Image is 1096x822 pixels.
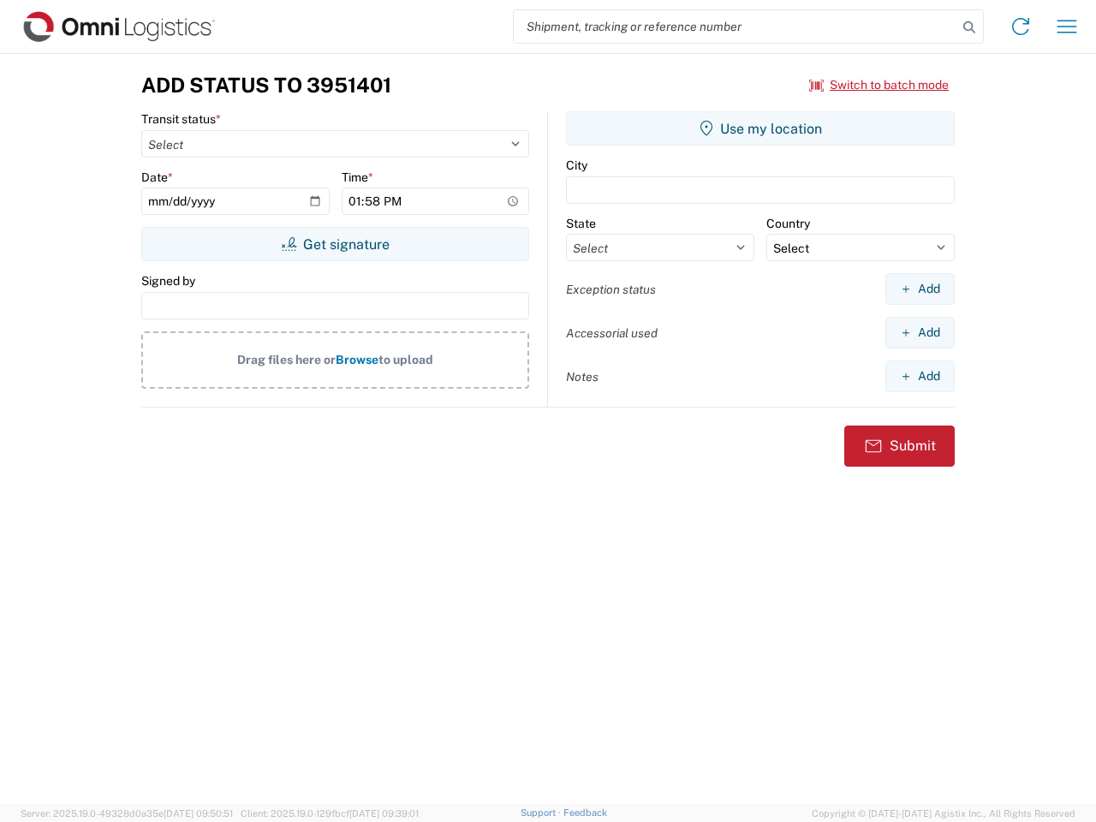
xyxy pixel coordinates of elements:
[141,273,195,289] label: Signed by
[349,808,419,819] span: [DATE] 09:39:01
[514,10,957,43] input: Shipment, tracking or reference number
[766,216,810,231] label: Country
[241,808,419,819] span: Client: 2025.19.0-129fbcf
[566,216,596,231] label: State
[21,808,233,819] span: Server: 2025.19.0-49328d0a35e
[342,170,373,185] label: Time
[164,808,233,819] span: [DATE] 09:50:51
[336,353,378,366] span: Browse
[809,71,949,99] button: Switch to batch mode
[237,353,336,366] span: Drag files here or
[885,273,955,305] button: Add
[566,325,658,341] label: Accessorial used
[885,360,955,392] button: Add
[844,426,955,467] button: Submit
[378,353,433,366] span: to upload
[141,73,391,98] h3: Add Status to 3951401
[812,806,1075,821] span: Copyright © [DATE]-[DATE] Agistix Inc., All Rights Reserved
[566,111,955,146] button: Use my location
[141,227,529,261] button: Get signature
[563,807,607,818] a: Feedback
[141,111,221,127] label: Transit status
[885,317,955,348] button: Add
[566,158,587,173] label: City
[141,170,173,185] label: Date
[521,807,563,818] a: Support
[566,282,656,297] label: Exception status
[566,369,599,384] label: Notes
